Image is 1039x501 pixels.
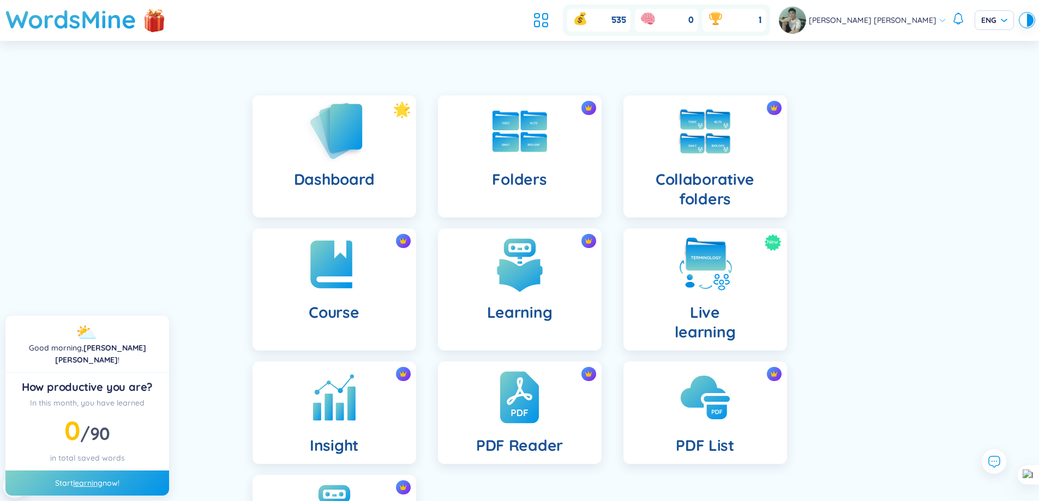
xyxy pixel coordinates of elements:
a: crown iconCourse [242,228,427,351]
a: crown iconLearning [427,228,612,351]
a: avatar [779,7,809,34]
h4: Folders [492,170,546,189]
img: crown icon [399,370,407,378]
div: ! [14,342,160,366]
h4: Learning [487,303,552,322]
h4: Course [309,303,359,322]
span: 0 [688,14,694,26]
a: crown iconCollaborative folders [612,95,798,218]
span: 90 [90,422,110,444]
span: Good morning , [29,343,83,353]
img: crown icon [770,370,778,378]
div: How productive you are? [14,379,160,395]
h4: Insight [310,436,358,455]
span: [PERSON_NAME] [PERSON_NAME] [809,14,936,26]
h4: PDF List [676,436,734,455]
h4: Live learning [675,303,736,342]
img: flashSalesIcon.a7f4f837.png [143,3,165,36]
img: crown icon [399,237,407,245]
span: New [767,234,778,251]
img: crown icon [585,237,592,245]
span: 0 [64,414,80,446]
img: crown icon [585,104,592,112]
img: avatar [779,7,806,34]
a: Dashboard [242,95,427,218]
a: crown iconPDF Reader [427,361,612,464]
a: NewLivelearning [612,228,798,351]
span: 535 [611,14,626,26]
a: learning [73,478,103,488]
h4: Collaborative folders [632,170,778,209]
div: In this month, you have learned [14,397,160,409]
a: crown iconPDF List [612,361,798,464]
div: Start now! [5,470,169,496]
span: ENG [981,15,1007,26]
img: crown icon [585,370,592,378]
a: [PERSON_NAME] [PERSON_NAME] [55,343,146,365]
img: crown icon [399,484,407,491]
h4: PDF Reader [476,436,563,455]
a: crown iconInsight [242,361,427,464]
span: 1 [759,14,761,26]
img: crown icon [770,104,778,112]
span: / [80,422,110,444]
a: crown iconFolders [427,95,612,218]
div: in total saved words [14,452,160,464]
h4: Dashboard [294,170,374,189]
